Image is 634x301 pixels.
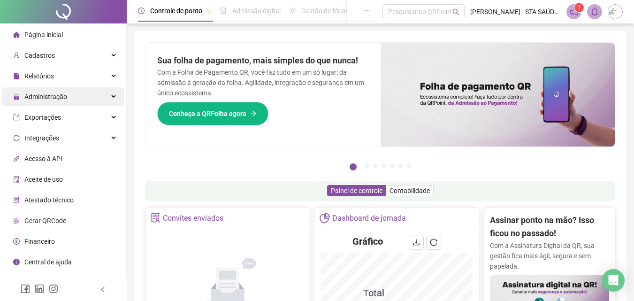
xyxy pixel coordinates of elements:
[350,163,357,170] button: 1
[574,3,584,12] sup: 1
[24,176,63,183] span: Aceite de uso
[157,102,268,125] button: Conheça a QRFolha agora
[407,163,412,168] button: 7
[590,8,599,16] span: bell
[157,54,369,67] h2: Sua folha de pagamento, mais simples do que nunca!
[365,163,369,168] button: 2
[13,217,20,224] span: qrcode
[157,67,369,98] p: Com a Folha de Pagamento QR, você faz tudo em um só lugar: da admissão à geração da folha. Agilid...
[320,213,329,223] span: pie-chart
[232,7,281,15] span: Admissão digital
[206,8,212,14] span: pushpin
[289,8,296,14] span: sun
[24,93,67,100] span: Administração
[13,135,20,141] span: sync
[381,43,615,147] img: banner%2F8d14a306-6205-4263-8e5b-06e9a85ad873.png
[570,8,578,16] span: notification
[49,284,58,293] span: instagram
[602,269,625,292] div: Open Intercom Messenger
[24,114,61,121] span: Exportações
[390,187,430,194] span: Contabilidade
[150,7,202,15] span: Controle de ponto
[163,210,223,226] div: Convites enviados
[13,114,20,121] span: export
[412,239,420,246] span: download
[452,8,459,15] span: search
[24,217,66,224] span: Gerar QRCode
[24,31,63,39] span: Página inicial
[470,7,561,17] span: [PERSON_NAME] - STA SAÚDE, SEGURANÇA E MEIO AMBIENTE
[608,5,622,19] img: 72833
[13,259,20,265] span: info-circle
[24,72,54,80] span: Relatórios
[24,238,55,245] span: Financeiro
[13,31,20,38] span: home
[13,52,20,59] span: user-add
[363,8,369,14] span: ellipsis
[24,134,59,142] span: Integrações
[13,93,20,100] span: lock
[490,214,609,240] h2: Assinar ponto na mão? Isso ficou no passado!
[99,286,106,293] span: left
[35,284,44,293] span: linkedin
[382,163,386,168] button: 4
[430,239,437,246] span: reload
[301,7,349,15] span: Gestão de férias
[13,155,20,162] span: api
[331,187,382,194] span: Painel de controle
[578,4,581,11] span: 1
[13,73,20,79] span: file
[332,210,406,226] div: Dashboard de jornada
[390,163,395,168] button: 5
[24,258,72,266] span: Central de ajuda
[373,163,378,168] button: 3
[21,284,30,293] span: facebook
[13,197,20,203] span: solution
[169,108,246,119] span: Conheça a QRFolha agora
[13,176,20,183] span: audit
[13,238,20,245] span: dollar
[138,8,145,14] span: clock-circle
[24,52,55,59] span: Cadastros
[151,213,160,223] span: solution
[352,235,383,248] h4: Gráfico
[220,8,227,14] span: file-done
[398,163,403,168] button: 6
[24,196,74,204] span: Atestado técnico
[490,240,609,271] p: Com a Assinatura Digital da QR, sua gestão fica mais ágil, segura e sem papelada.
[24,155,62,162] span: Acesso à API
[250,110,257,117] span: arrow-right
